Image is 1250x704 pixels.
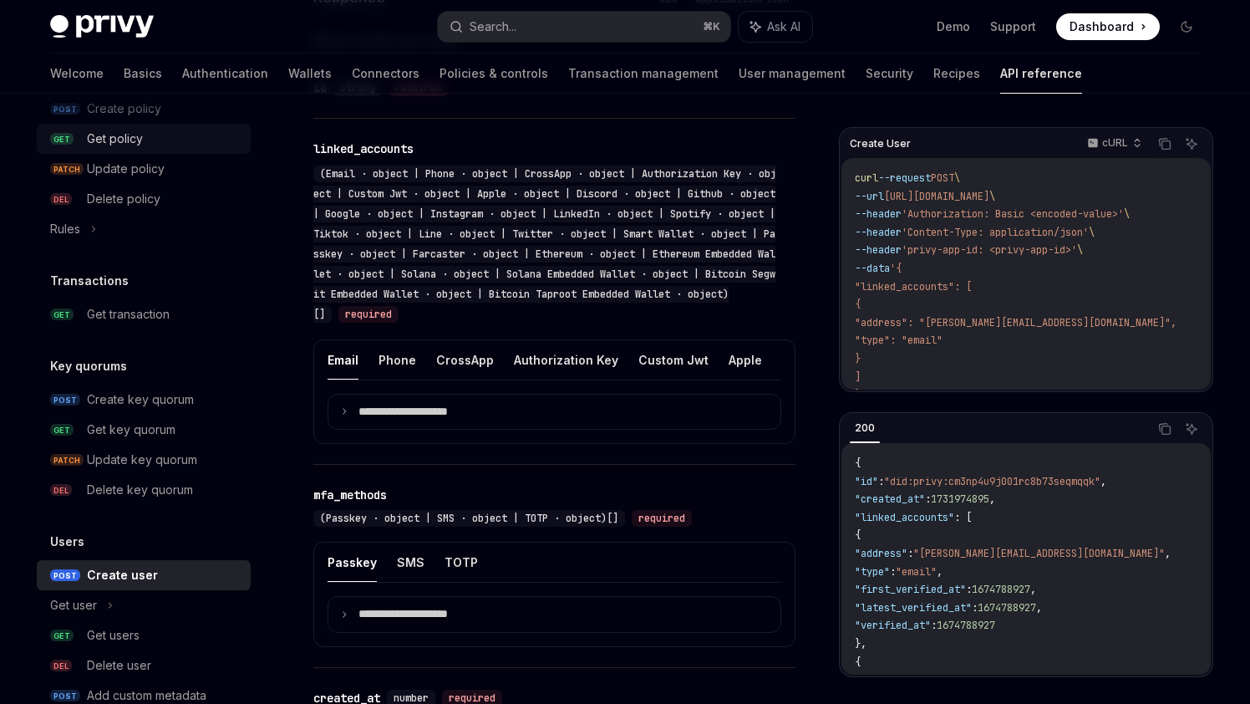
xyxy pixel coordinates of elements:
a: PATCHUpdate key quorum [37,445,251,475]
span: \ [989,190,995,203]
span: 'Authorization: Basic <encoded-value>' [902,207,1124,221]
a: Support [990,18,1036,35]
span: , [1030,583,1036,596]
span: } [855,352,861,365]
span: 1674788927 [937,619,995,632]
a: DELDelete key quorum [37,475,251,505]
span: { [855,528,861,542]
img: dark logo [50,15,154,38]
span: : [890,565,896,579]
span: , [960,673,966,686]
a: User management [739,54,846,94]
div: Create key quorum [87,390,194,410]
button: SMS [397,543,424,582]
span: \ [1077,243,1083,257]
span: 1731974895 [931,492,989,506]
span: "type" [855,673,890,686]
span: : [966,583,972,596]
span: : [972,601,978,615]
span: , [1036,601,1042,615]
button: Email [328,340,358,380]
a: Recipes [933,54,980,94]
span: }' [855,388,866,401]
a: Welcome [50,54,104,94]
div: Search... [470,17,516,37]
h5: Users [50,532,84,552]
a: API reference [1000,54,1082,94]
button: CrossApp [436,340,494,380]
a: Transaction management [568,54,719,94]
div: required [632,510,692,527]
span: DEL [50,193,72,206]
span: 'Content-Type: application/json' [902,226,1089,239]
div: Rules [50,219,80,239]
button: Passkey [328,543,377,582]
a: Security [866,54,913,94]
button: Copy the contents from the code block [1154,133,1176,155]
div: Get policy [87,129,143,149]
span: string [340,81,375,94]
span: --header [855,207,902,221]
span: --header [855,243,902,257]
span: PATCH [50,454,84,467]
div: Get key quorum [87,420,175,440]
span: GET [50,424,74,436]
span: "type": "email" [855,334,943,347]
span: "latest_verified_at" [855,601,972,615]
a: POSTCreate user [37,560,251,590]
h5: Transactions [50,271,129,291]
span: '{ [890,262,902,275]
button: TOTP [445,543,478,582]
button: Authorization Key [514,340,618,380]
a: DELDelete policy [37,184,251,214]
span: "first_verified_at" [855,583,966,596]
span: : [878,475,884,488]
button: Custom Jwt [638,340,709,380]
h5: Key quorums [50,356,127,376]
span: : [907,547,913,560]
span: , [1100,475,1106,488]
span: --url [855,190,884,203]
a: GETGet users [37,620,251,650]
span: "email" [896,565,937,579]
span: { [855,656,861,669]
button: Ask AI [1181,133,1202,155]
span: "address" [855,547,907,560]
div: Update policy [87,159,165,179]
button: cURL [1078,130,1149,158]
span: , [989,492,995,506]
a: Connectors [352,54,419,94]
div: 200 [850,418,880,438]
div: mfa_methods [313,487,387,503]
span: DEL [50,484,72,497]
span: "id" [855,475,878,488]
span: Ask AI [767,18,800,35]
span: POST [50,569,80,582]
span: }, [855,637,866,650]
a: POSTCreate key quorum [37,385,251,415]
span: POST [931,171,954,185]
span: --request [878,171,931,185]
div: Get user [50,595,97,615]
div: Get transaction [87,304,170,324]
span: GET [50,133,74,145]
button: Ask AI [1181,418,1202,440]
span: "linked_accounts": [ [855,280,972,293]
div: required [338,306,399,323]
span: Dashboard [1070,18,1134,35]
a: Demo [937,18,970,35]
span: , [937,565,943,579]
a: Policies & controls [440,54,548,94]
a: GETGet policy [37,124,251,154]
span: : [925,492,931,506]
button: Toggle dark mode [1173,13,1200,40]
span: POST [50,690,80,702]
div: Update key quorum [87,450,197,470]
div: Delete user [87,656,151,676]
div: Delete key quorum [87,480,193,500]
span: : [890,673,896,686]
span: 1674788927 [978,601,1036,615]
a: GETGet transaction [37,299,251,329]
span: "type" [855,565,890,579]
span: \ [1124,207,1130,221]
